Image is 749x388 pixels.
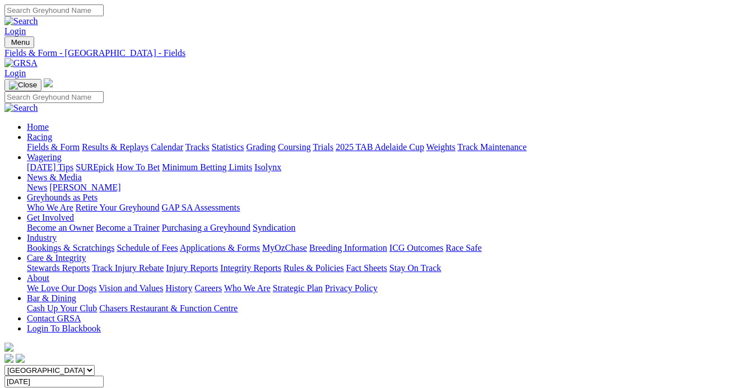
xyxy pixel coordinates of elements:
a: Stay On Track [389,263,441,273]
div: Industry [27,243,745,253]
button: Toggle navigation [4,79,41,91]
a: GAP SA Assessments [162,203,240,212]
a: [PERSON_NAME] [49,183,120,192]
a: Who We Are [224,283,271,293]
a: Stewards Reports [27,263,90,273]
a: We Love Our Dogs [27,283,96,293]
a: Weights [426,142,455,152]
a: MyOzChase [262,243,307,253]
input: Search [4,4,104,16]
a: Wagering [27,152,62,162]
img: Close [9,81,37,90]
a: Fields & Form - [GEOGRAPHIC_DATA] - Fields [4,48,745,58]
a: Grading [246,142,276,152]
a: 2025 TAB Adelaide Cup [336,142,424,152]
a: Coursing [278,142,311,152]
a: Login To Blackbook [27,324,101,333]
a: How To Bet [117,162,160,172]
input: Select date [4,376,104,387]
span: Menu [11,38,30,46]
button: Toggle navigation [4,36,34,48]
a: Become a Trainer [96,223,160,232]
div: Bar & Dining [27,303,745,314]
a: Greyhounds as Pets [27,193,97,202]
div: Racing [27,142,745,152]
div: Greyhounds as Pets [27,203,745,213]
a: Syndication [253,223,295,232]
a: Statistics [212,142,244,152]
a: Injury Reports [166,263,218,273]
img: logo-grsa-white.png [4,343,13,352]
a: Privacy Policy [325,283,378,293]
div: About [27,283,745,293]
a: Integrity Reports [220,263,281,273]
a: SUREpick [76,162,114,172]
a: Schedule of Fees [117,243,178,253]
a: Login [4,68,26,78]
div: Get Involved [27,223,745,233]
a: Applications & Forms [180,243,260,253]
a: Home [27,122,49,132]
a: Breeding Information [309,243,387,253]
img: twitter.svg [16,354,25,363]
a: Results & Replays [82,142,148,152]
a: Minimum Betting Limits [162,162,252,172]
a: Bookings & Scratchings [27,243,114,253]
a: Fact Sheets [346,263,387,273]
img: logo-grsa-white.png [44,78,53,87]
a: News [27,183,47,192]
input: Search [4,91,104,103]
a: Track Maintenance [458,142,527,152]
a: Isolynx [254,162,281,172]
a: Purchasing a Greyhound [162,223,250,232]
div: News & Media [27,183,745,193]
a: Chasers Restaurant & Function Centre [99,303,238,313]
img: GRSA [4,58,38,68]
a: Track Injury Rebate [92,263,164,273]
a: Cash Up Your Club [27,303,97,313]
img: facebook.svg [4,354,13,363]
a: About [27,273,49,283]
a: Who We Are [27,203,73,212]
a: Bar & Dining [27,293,76,303]
a: Rules & Policies [283,263,344,273]
a: Race Safe [445,243,481,253]
img: Search [4,103,38,113]
img: Search [4,16,38,26]
a: Get Involved [27,213,74,222]
a: Contact GRSA [27,314,81,323]
a: Careers [194,283,222,293]
a: Industry [27,233,57,242]
a: Calendar [151,142,183,152]
a: Tracks [185,142,210,152]
div: Wagering [27,162,745,172]
a: Become an Owner [27,223,94,232]
a: Strategic Plan [273,283,323,293]
a: Vision and Values [99,283,163,293]
a: Retire Your Greyhound [76,203,160,212]
a: Fields & Form [27,142,80,152]
a: Care & Integrity [27,253,86,263]
a: Login [4,26,26,36]
a: ICG Outcomes [389,243,443,253]
a: [DATE] Tips [27,162,73,172]
div: Care & Integrity [27,263,745,273]
a: Racing [27,132,52,142]
a: News & Media [27,172,82,182]
a: Trials [313,142,333,152]
a: History [165,283,192,293]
